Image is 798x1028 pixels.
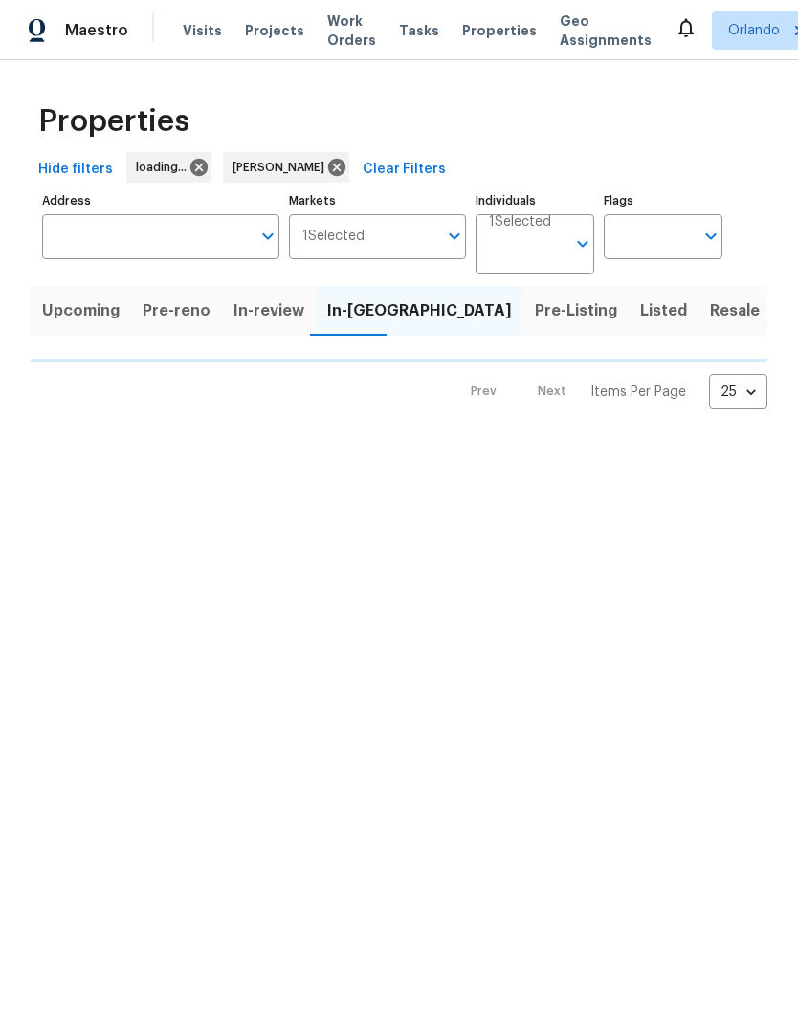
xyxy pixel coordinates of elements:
[223,152,349,183] div: [PERSON_NAME]
[710,297,760,324] span: Resale
[535,297,617,324] span: Pre-Listing
[355,152,454,187] button: Clear Filters
[38,112,189,131] span: Properties
[327,297,512,324] span: In-[GEOGRAPHIC_DATA]
[698,223,724,250] button: Open
[728,21,780,40] span: Orlando
[302,229,365,245] span: 1 Selected
[453,374,767,409] nav: Pagination Navigation
[560,11,652,50] span: Geo Assignments
[255,223,281,250] button: Open
[569,230,596,257] button: Open
[590,383,686,402] p: Items Per Page
[289,195,467,207] label: Markets
[38,158,113,182] span: Hide filters
[709,367,767,417] div: 25
[245,21,304,40] span: Projects
[42,195,279,207] label: Address
[31,152,121,187] button: Hide filters
[476,195,594,207] label: Individuals
[462,21,537,40] span: Properties
[143,297,211,324] span: Pre-reno
[640,297,687,324] span: Listed
[136,158,194,177] span: loading...
[126,152,211,183] div: loading...
[42,297,120,324] span: Upcoming
[233,158,332,177] span: [PERSON_NAME]
[489,214,551,230] span: 1 Selected
[441,223,468,250] button: Open
[604,195,722,207] label: Flags
[65,21,128,40] span: Maestro
[233,297,304,324] span: In-review
[363,158,446,182] span: Clear Filters
[399,24,439,37] span: Tasks
[183,21,222,40] span: Visits
[327,11,376,50] span: Work Orders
